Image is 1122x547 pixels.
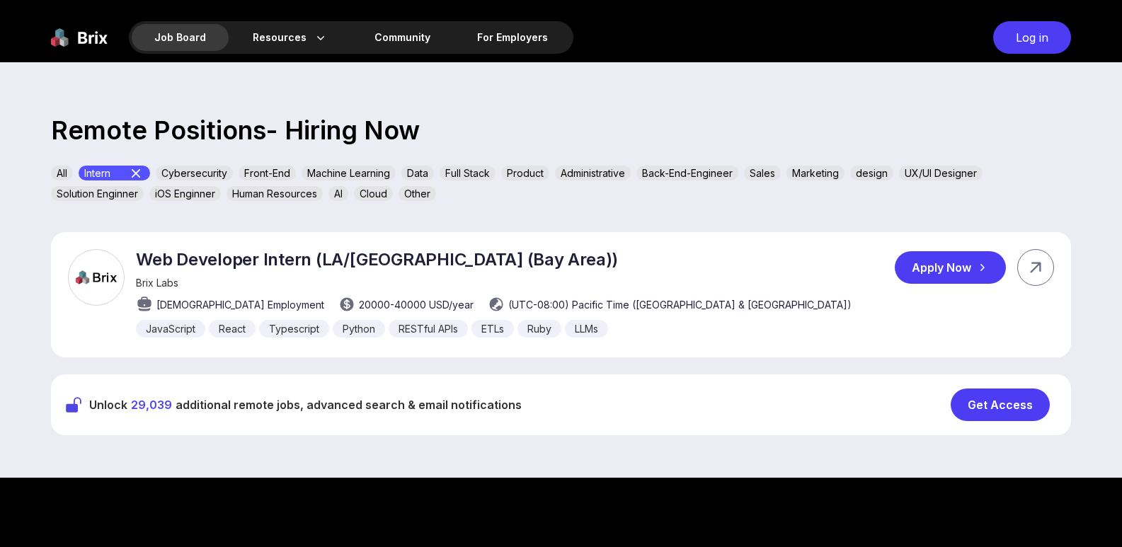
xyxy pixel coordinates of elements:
[951,388,1050,421] div: Get Access
[555,166,631,180] div: Administrative
[136,277,178,289] span: Brix Labs
[986,21,1071,54] a: Log in
[501,166,549,180] div: Product
[239,166,296,180] div: Front-End
[636,166,738,180] div: Back-End-Engineer
[565,320,608,338] div: LLMs
[359,297,474,312] span: 20000 - 40000 USD /year
[352,24,453,51] a: Community
[399,186,436,201] div: Other
[354,186,393,201] div: Cloud
[993,21,1071,54] div: Log in
[786,166,845,180] div: Marketing
[132,24,229,51] div: Job Board
[227,186,323,201] div: Human Resources
[51,166,73,180] div: All
[89,396,522,413] span: Unlock additional remote jobs, advanced search & email notifications
[951,388,1057,421] a: Get Access
[744,166,781,180] div: Sales
[401,166,434,180] div: Data
[895,251,1006,284] div: Apply Now
[259,320,329,338] div: Typescript
[333,320,385,338] div: Python
[156,166,233,180] div: Cybersecurity
[302,166,396,180] div: Machine Learning
[156,297,324,312] span: [DEMOGRAPHIC_DATA] Employment
[389,320,468,338] div: RESTful APIs
[230,24,350,51] div: Resources
[51,186,144,201] div: Solution Enginner
[131,398,172,412] span: 29,039
[440,166,496,180] div: Full Stack
[209,320,256,338] div: React
[328,186,348,201] div: AI
[850,166,893,180] div: design
[899,166,983,180] div: UX/UI Designer
[136,320,205,338] div: JavaScript
[79,166,150,180] div: Intern
[454,24,571,51] a: For Employers
[136,249,852,270] p: Web Developer Intern (LA/[GEOGRAPHIC_DATA] (Bay Area))
[895,251,1017,284] a: Apply Now
[471,320,514,338] div: ETLs
[517,320,561,338] div: Ruby
[508,297,852,312] span: (UTC-08:00) Pacific Time ([GEOGRAPHIC_DATA] & [GEOGRAPHIC_DATA])
[149,186,221,201] div: iOS Enginner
